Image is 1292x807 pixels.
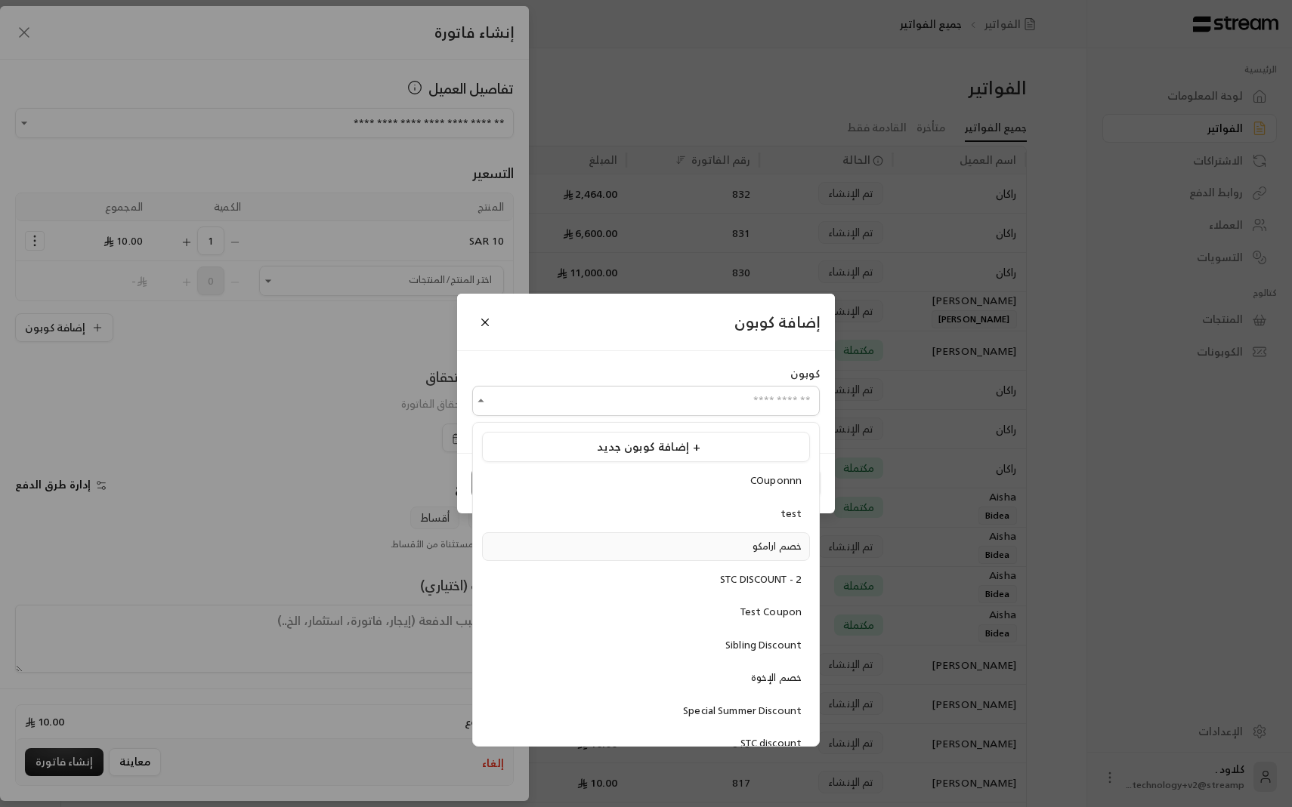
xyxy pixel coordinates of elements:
span: إضافة كوبون آخر [724,420,805,439]
div: كوبون [472,366,820,381]
span: COuponnn [750,472,802,489]
span: Sibling Discount [725,636,802,654]
span: test [780,505,802,522]
span: Test Coupon [740,603,802,621]
span: STC discount [740,735,802,752]
button: Close [472,392,490,410]
span: إضافة كوبون جديد + [597,436,700,457]
span: خصم الإخوة [751,669,802,686]
button: Close [472,309,499,335]
span: STC DISCOUNT - 2 [720,571,802,588]
span: إضافة كوبون [734,309,820,335]
span: Special Summer Discount [683,702,802,719]
span: خصم ارامكو [753,537,802,555]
